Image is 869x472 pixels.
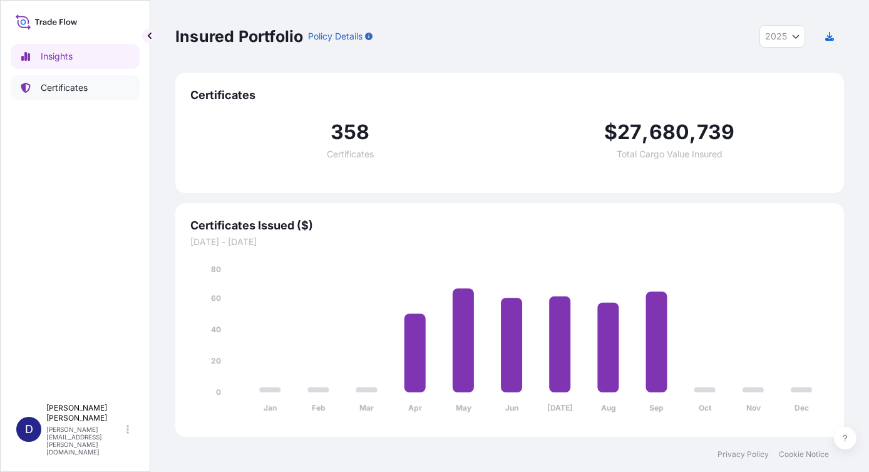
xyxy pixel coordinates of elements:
[46,403,124,423] p: [PERSON_NAME] [PERSON_NAME]
[617,122,642,142] span: 27
[264,403,277,412] tspan: Jan
[649,122,690,142] span: 680
[327,150,374,159] span: Certificates
[190,218,829,233] span: Certificates Issued ($)
[604,122,617,142] span: $
[25,423,33,436] span: D
[308,30,363,43] p: Policy Details
[642,122,649,142] span: ,
[699,403,712,412] tspan: Oct
[11,44,140,69] a: Insights
[746,403,761,412] tspan: Nov
[505,403,518,412] tspan: Jun
[779,449,829,459] a: Cookie Notice
[11,75,140,100] a: Certificates
[408,403,422,412] tspan: Apr
[794,403,809,412] tspan: Dec
[190,88,829,103] span: Certificates
[359,403,374,412] tspan: Mar
[456,403,472,412] tspan: May
[759,25,805,48] button: Year Selector
[175,26,303,46] p: Insured Portfolio
[216,387,221,397] tspan: 0
[689,122,696,142] span: ,
[649,403,664,412] tspan: Sep
[547,403,573,412] tspan: [DATE]
[41,50,73,63] p: Insights
[601,403,616,412] tspan: Aug
[697,122,735,142] span: 739
[717,449,769,459] a: Privacy Policy
[190,236,829,248] span: [DATE] - [DATE]
[331,122,370,142] span: 358
[211,356,221,365] tspan: 20
[211,293,221,303] tspan: 60
[41,81,88,94] p: Certificates
[211,325,221,334] tspan: 40
[211,265,221,274] tspan: 80
[312,403,326,412] tspan: Feb
[46,426,124,456] p: [PERSON_NAME][EMAIL_ADDRESS][PERSON_NAME][DOMAIN_NAME]
[617,150,722,159] span: Total Cargo Value Insured
[765,30,787,43] span: 2025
